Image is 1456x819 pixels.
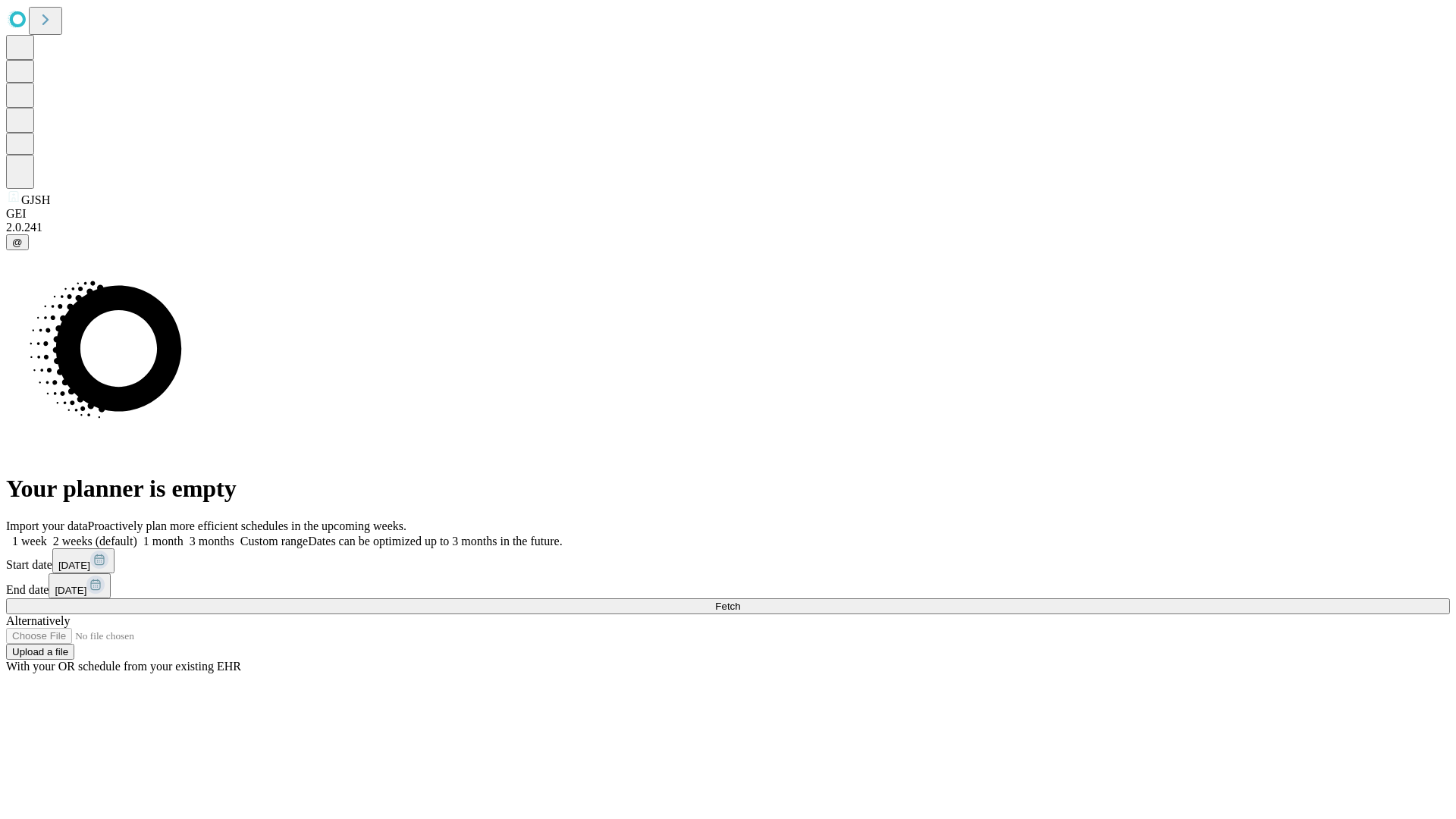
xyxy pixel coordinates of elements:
span: Alternatively [6,614,70,627]
button: [DATE] [52,548,115,573]
span: 2 weeks (default) [53,535,137,548]
span: 1 week [12,535,47,548]
div: End date [6,573,1450,598]
span: [DATE] [58,560,90,571]
span: Import your data [6,519,88,532]
span: 1 month [143,535,184,548]
div: 2.0.241 [6,221,1450,234]
span: With your OR schedule from your existing EHR [6,660,241,673]
span: [DATE] [55,585,86,596]
span: Proactively plan more efficient schedules in the upcoming weeks. [88,519,406,532]
span: Dates can be optimized up to 3 months in the future. [308,535,562,548]
span: @ [12,237,23,248]
div: Start date [6,548,1450,573]
h1: Your planner is empty [6,475,1450,503]
span: Fetch [715,601,740,612]
span: GJSH [21,193,50,206]
span: 3 months [190,535,234,548]
button: Upload a file [6,644,74,660]
button: @ [6,234,29,250]
button: [DATE] [49,573,111,598]
span: Custom range [240,535,308,548]
div: GEI [6,207,1450,221]
button: Fetch [6,598,1450,614]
